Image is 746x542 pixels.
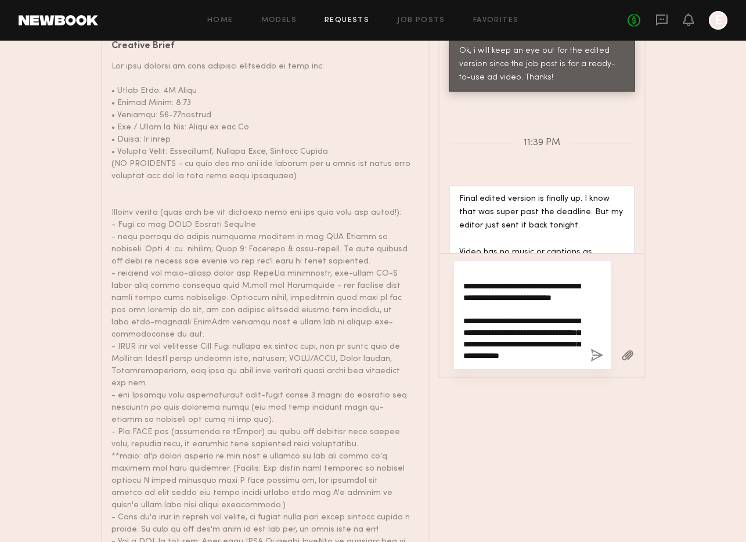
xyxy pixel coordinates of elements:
[31,67,41,77] img: tab_domain_overview_orange.svg
[19,30,28,39] img: website_grey.svg
[709,11,727,30] a: E
[473,17,519,24] a: Favorites
[30,30,128,39] div: Domain: [DOMAIN_NAME]
[207,17,233,24] a: Home
[397,17,445,24] a: Job Posts
[261,17,297,24] a: Models
[116,67,125,77] img: tab_keywords_by_traffic_grey.svg
[33,19,57,28] div: v 4.0.25
[19,19,28,28] img: logo_orange.svg
[44,68,104,76] div: Domain Overview
[524,138,560,148] span: 11:39 PM
[459,193,625,313] div: Final edited version is finally up. I know that was super past the deadline. But my editor just s...
[128,68,196,76] div: Keywords by Traffic
[325,17,369,24] a: Requests
[111,42,410,51] div: Creative Brief
[459,45,625,85] div: Ok, i will keep an eye out for the edited version since the job post is for a ready-to-use ad vid...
